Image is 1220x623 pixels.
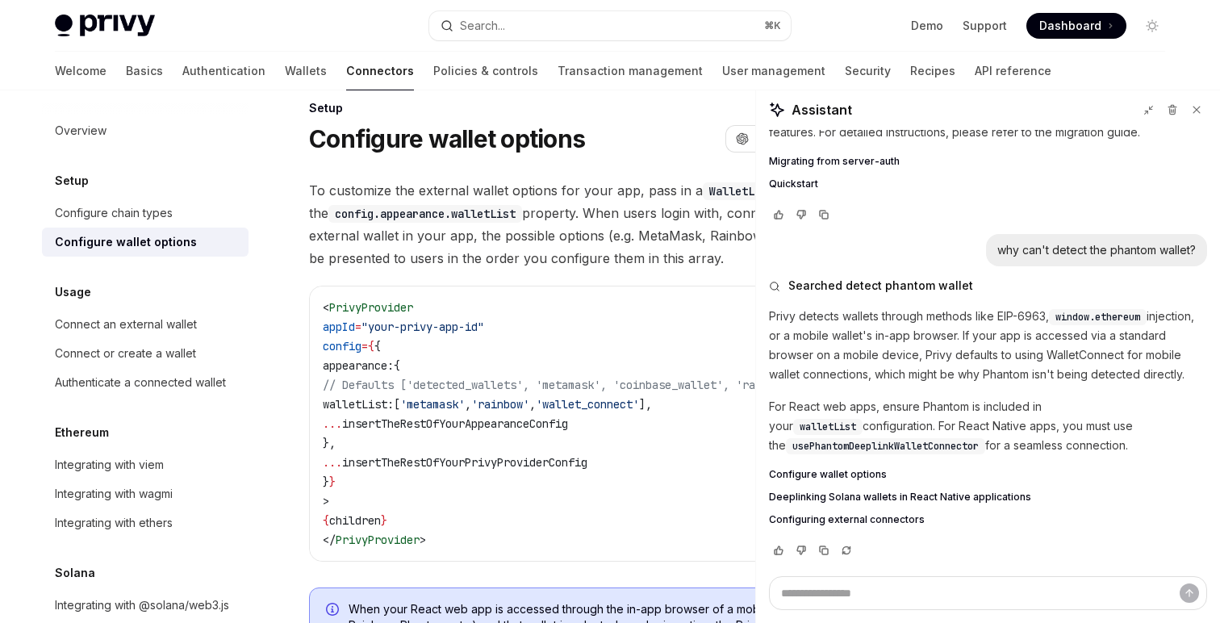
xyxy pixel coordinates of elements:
[126,52,163,90] a: Basics
[910,52,955,90] a: Recipes
[323,436,336,450] span: },
[471,397,529,412] span: 'rainbow'
[323,397,394,412] span: walletList:
[911,18,943,34] a: Demo
[42,116,249,145] a: Overview
[703,182,813,200] code: WalletListEntry
[368,339,374,353] span: {
[55,563,95,583] h5: Solana
[42,450,249,479] a: Integrating with viem
[769,513,1207,526] a: Configuring external connectors
[529,397,536,412] span: ,
[361,339,368,353] span: =
[55,373,226,392] div: Authenticate a connected wallet
[769,397,1207,455] p: For React web apps, ensure Phantom is included in your configuration. For React Native apps, you ...
[309,179,891,270] span: To customize the external wallet options for your app, pass in a array to the property. When user...
[769,491,1207,504] a: Deeplinking Solana wallets in React Native applications
[997,242,1196,258] div: why can't detect the phantom wallet?
[355,320,361,334] span: =
[42,199,249,228] a: Configure chain types
[814,207,834,223] button: Copy chat response
[329,513,381,528] span: children
[55,171,89,190] h5: Setup
[792,207,811,223] button: Vote that response was not good
[182,52,265,90] a: Authentication
[55,52,107,90] a: Welcome
[323,494,329,508] span: >
[323,300,329,315] span: <
[792,440,979,453] span: usePhantomDeeplinkWalletConnector
[55,596,229,615] div: Integrating with @solana/web3.js
[769,155,900,168] span: Migrating from server-auth
[769,513,925,526] span: Configuring external connectors
[536,397,639,412] span: 'wallet_connect'
[769,468,1207,481] a: Configure wallet options
[42,368,249,397] a: Authenticate a connected wallet
[769,468,887,481] span: Configure wallet options
[329,475,336,489] span: }
[55,121,107,140] div: Overview
[55,15,155,37] img: light logo
[55,513,173,533] div: Integrating with ethers
[346,52,414,90] a: Connectors
[792,100,852,119] span: Assistant
[722,52,825,90] a: User management
[361,320,484,334] span: "your-privy-app-id"
[769,307,1207,384] p: Privy detects wallets through methods like EIP-6963, injection, or a mobile wallet's in-app brows...
[420,533,426,547] span: >
[1180,583,1199,603] button: Send message
[323,533,336,547] span: </
[342,455,587,470] span: insertTheRestOfYourPrivyProviderConfig
[394,397,400,412] span: [
[764,19,781,32] span: ⌘ K
[309,100,891,116] div: Setup
[42,228,249,257] a: Configure wallet options
[1039,18,1101,34] span: Dashboard
[769,278,1207,294] button: Searched detect phantom wallet
[792,542,811,558] button: Vote that response was not good
[42,591,249,620] a: Integrating with @solana/web3.js
[465,397,471,412] span: ,
[285,52,327,90] a: Wallets
[769,207,788,223] button: Vote that response was good
[309,124,585,153] h1: Configure wallet options
[769,178,1207,190] a: Quickstart
[639,397,652,412] span: ],
[400,397,465,412] span: 'metamask'
[769,542,788,558] button: Vote that response was good
[55,232,197,252] div: Configure wallet options
[323,339,361,353] span: config
[460,16,505,36] div: Search...
[725,125,863,153] button: Open in ChatGPT
[323,358,394,373] span: appearance:
[963,18,1007,34] a: Support
[42,339,249,368] a: Connect or create a wallet
[769,155,1207,168] a: Migrating from server-auth
[323,378,917,392] span: // Defaults ['detected_wallets', 'metamask', 'coinbase_wallet', 'rainbow', 'wallet_connect']
[55,315,197,334] div: Connect an external wallet
[42,479,249,508] a: Integrating with wagmi
[55,423,109,442] h5: Ethereum
[769,576,1207,610] textarea: Ask a question...
[55,484,173,504] div: Integrating with wagmi
[55,344,196,363] div: Connect or create a wallet
[1026,13,1126,39] a: Dashboard
[814,542,834,558] button: Copy chat response
[323,475,329,489] span: }
[323,513,329,528] span: {
[429,11,791,40] button: Open search
[342,416,568,431] span: insertTheRestOfYourAppearanceConfig
[323,320,355,334] span: appId
[55,203,173,223] div: Configure chain types
[374,339,381,353] span: {
[55,282,91,302] h5: Usage
[381,513,387,528] span: }
[975,52,1051,90] a: API reference
[323,416,342,431] span: ...
[329,300,413,315] span: PrivyProvider
[800,420,856,433] span: walletList
[1055,311,1140,324] span: window.ethereum
[328,205,522,223] code: config.appearance.walletList
[788,278,973,294] span: Searched detect phantom wallet
[845,52,891,90] a: Security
